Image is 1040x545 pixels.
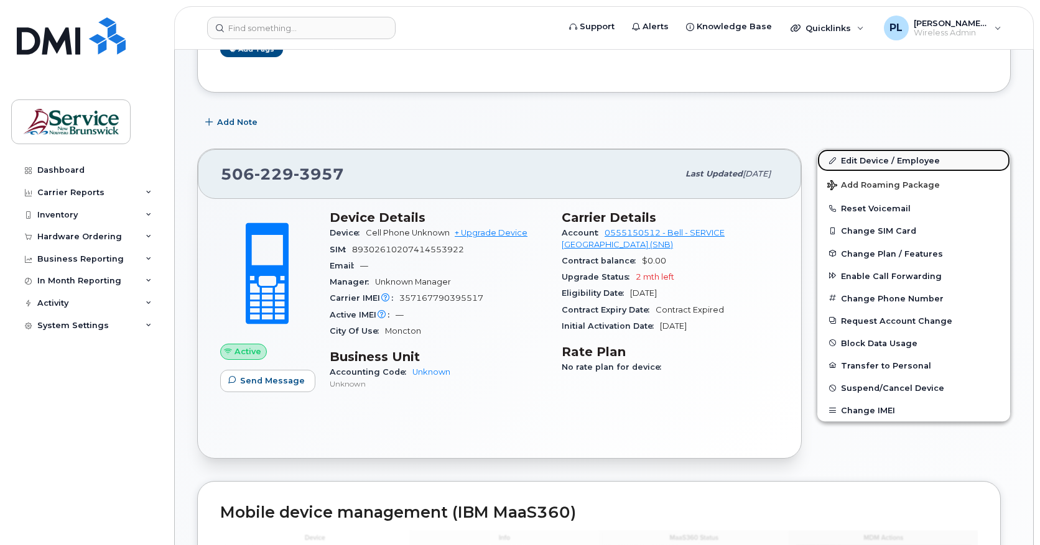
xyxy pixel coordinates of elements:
span: Upgrade Status [562,272,636,282]
span: 357167790395517 [399,293,483,303]
span: Eligibility Date [562,288,630,298]
a: Alerts [623,14,677,39]
a: 0555150512 - Bell - SERVICE [GEOGRAPHIC_DATA] (SNB) [562,228,725,249]
span: [DATE] [660,321,687,331]
span: No rate plan for device [562,362,667,372]
span: Contract Expired [656,305,724,314]
span: Active IMEI [330,310,396,319]
button: Block Data Usage [817,332,1010,354]
a: Knowledge Base [677,14,781,39]
span: Moncton [385,326,421,336]
span: 89302610207414553922 [352,245,464,254]
span: Enable Call Forwarding [841,271,942,280]
p: Unknown [330,378,547,389]
span: $0.00 [642,256,666,265]
h2: Mobile device management (IBM MaaS360) [220,504,978,521]
button: Change IMEI [817,399,1010,421]
button: Add Note [197,111,268,134]
h3: Carrier Details [562,210,779,225]
button: Send Message [220,370,315,392]
a: Unknown [412,367,450,377]
span: 229 [254,165,294,183]
span: 506 [221,165,344,183]
span: PL [889,21,903,35]
h3: Business Unit [330,349,547,364]
span: Device [330,228,366,237]
span: 2 mth left [636,272,674,282]
button: Transfer to Personal [817,354,1010,377]
span: [DATE] [743,169,771,178]
span: Carrier IMEI [330,293,399,303]
span: Active [234,346,261,357]
span: Last updated [685,169,743,178]
span: Contract Expiry Date [562,305,656,314]
button: Add Roaming Package [817,172,1010,197]
span: Knowledge Base [697,21,772,33]
button: Enable Call Forwarding [817,265,1010,287]
span: Support [580,21,615,33]
a: + Upgrade Device [455,228,527,237]
span: City Of Use [330,326,385,336]
span: Accounting Code [330,367,412,377]
span: Alerts [643,21,669,33]
button: Request Account Change [817,309,1010,332]
button: Change SIM Card [817,219,1010,242]
h3: Rate Plan [562,344,779,359]
a: Support [560,14,623,39]
span: SIM [330,245,352,254]
span: 3957 [294,165,344,183]
a: Edit Device / Employee [817,149,1010,172]
span: Change Plan / Features [841,249,943,258]
button: Reset Voicemail [817,197,1010,219]
span: Cell Phone Unknown [366,228,450,237]
span: Add Roaming Package [827,180,940,192]
span: Wireless Admin [914,28,988,38]
span: [PERSON_NAME] (SNB) [914,18,988,28]
span: Add Note [217,116,258,128]
span: Unknown Manager [375,277,451,286]
h3: Device Details [330,210,547,225]
span: Send Message [240,375,305,387]
span: Suspend/Cancel Device [841,383,944,393]
span: — [396,310,404,319]
span: — [360,261,368,270]
span: Account [562,228,605,237]
input: Find something... [207,17,396,39]
span: Initial Activation Date [562,321,660,331]
span: Manager [330,277,375,286]
button: Suspend/Cancel Device [817,377,1010,399]
span: Quicklinks [806,23,851,33]
span: Email [330,261,360,270]
span: [DATE] [630,288,657,298]
div: Quicklinks [782,16,873,40]
span: Contract balance [562,256,642,265]
button: Change Plan / Features [817,242,1010,265]
div: Penney, Lily (SNB) [875,16,1010,40]
button: Change Phone Number [817,287,1010,309]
